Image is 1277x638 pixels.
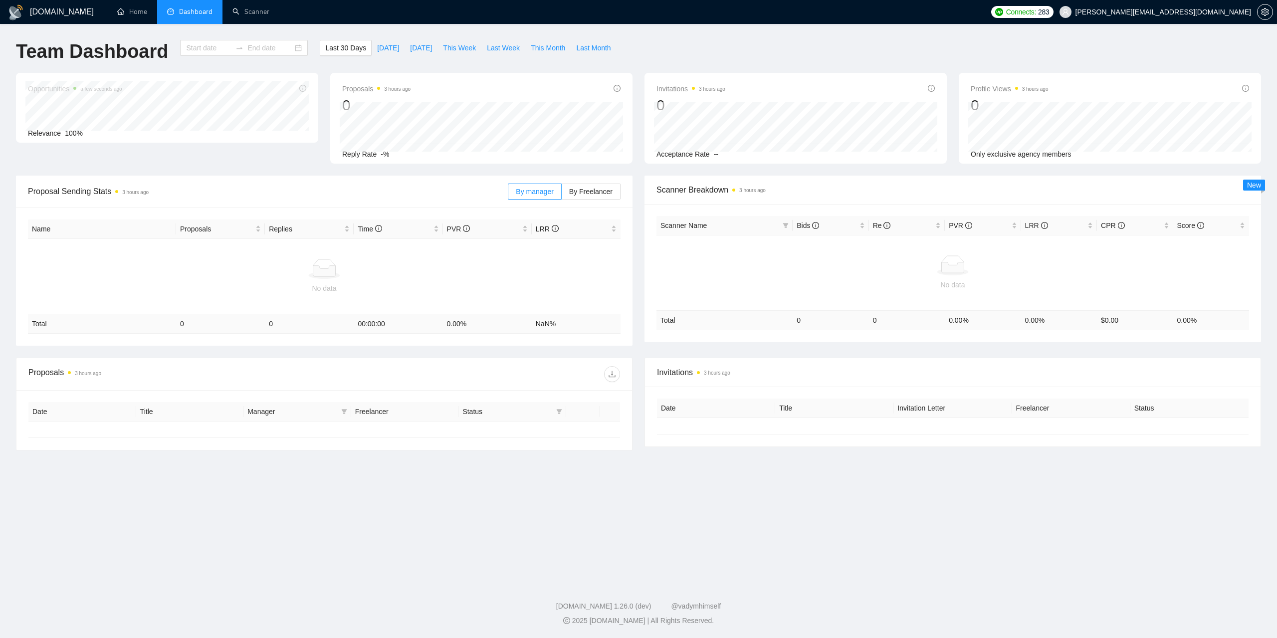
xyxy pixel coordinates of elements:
[243,402,351,422] th: Manager
[656,310,793,330] td: Total
[1041,222,1048,229] span: info-circle
[656,83,725,95] span: Invitations
[554,404,564,419] span: filter
[536,225,559,233] span: LRR
[656,150,710,158] span: Acceptance Rate
[269,223,342,234] span: Replies
[1258,8,1273,16] span: setting
[462,406,552,417] span: Status
[945,310,1021,330] td: 0.00 %
[32,283,617,294] div: No data
[481,40,525,56] button: Last Week
[443,42,476,53] span: This Week
[339,404,349,419] span: filter
[342,96,411,115] div: 0
[793,310,868,330] td: 0
[375,225,382,232] span: info-circle
[1021,310,1097,330] td: 0.00 %
[656,96,725,115] div: 0
[671,602,721,610] a: @vadymhimself
[28,366,324,382] div: Proposals
[1257,8,1273,16] a: setting
[1038,6,1049,17] span: 283
[176,219,265,239] th: Proposals
[28,314,176,334] td: Total
[167,8,174,15] span: dashboard
[1177,221,1204,229] span: Score
[1247,181,1261,189] span: New
[265,314,354,334] td: 0
[180,223,253,234] span: Proposals
[995,8,1003,16] img: upwork-logo.png
[614,85,621,92] span: info-circle
[437,40,481,56] button: This Week
[8,616,1269,626] div: 2025 [DOMAIN_NAME] | All Rights Reserved.
[342,83,411,95] span: Proposals
[563,617,570,624] span: copyright
[569,188,613,196] span: By Freelancer
[28,129,61,137] span: Relevance
[971,83,1049,95] span: Profile Views
[136,402,244,422] th: Title
[965,222,972,229] span: info-circle
[704,370,730,376] time: 3 hours ago
[342,150,377,158] span: Reply Rate
[531,42,565,53] span: This Month
[971,96,1049,115] div: 0
[928,85,935,92] span: info-circle
[781,218,791,233] span: filter
[354,314,442,334] td: 00:00:00
[1101,221,1124,229] span: CPR
[552,225,559,232] span: info-circle
[883,222,890,229] span: info-circle
[447,225,470,233] span: PVR
[443,314,532,334] td: 0.00 %
[28,402,136,422] th: Date
[341,409,347,415] span: filter
[235,44,243,52] span: to
[265,219,354,239] th: Replies
[949,221,972,229] span: PVR
[65,129,83,137] span: 100%
[1012,399,1130,418] th: Freelancer
[783,222,789,228] span: filter
[1130,399,1249,418] th: Status
[247,42,293,53] input: End date
[28,219,176,239] th: Name
[381,150,389,158] span: -%
[176,314,265,334] td: 0
[410,42,432,53] span: [DATE]
[247,406,337,417] span: Manager
[605,370,620,378] span: download
[714,150,718,158] span: --
[232,7,269,16] a: searchScanner
[556,409,562,415] span: filter
[660,279,1245,290] div: No data
[320,40,372,56] button: Last 30 Days
[699,86,725,92] time: 3 hours ago
[179,7,213,16] span: Dashboard
[739,188,766,193] time: 3 hours ago
[812,222,819,229] span: info-circle
[576,42,611,53] span: Last Month
[358,225,382,233] span: Time
[377,42,399,53] span: [DATE]
[28,185,508,198] span: Proposal Sending Stats
[1257,4,1273,20] button: setting
[16,40,168,63] h1: Team Dashboard
[971,150,1071,158] span: Only exclusive agency members
[657,399,775,418] th: Date
[797,221,819,229] span: Bids
[1062,8,1069,15] span: user
[1022,86,1049,92] time: 3 hours ago
[122,190,149,195] time: 3 hours ago
[463,225,470,232] span: info-circle
[657,366,1249,379] span: Invitations
[1173,310,1250,330] td: 0.00 %
[532,314,621,334] td: NaN %
[372,40,405,56] button: [DATE]
[604,366,620,382] button: download
[1097,310,1173,330] td: $ 0.00
[525,40,571,56] button: This Month
[893,399,1012,418] th: Invitation Letter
